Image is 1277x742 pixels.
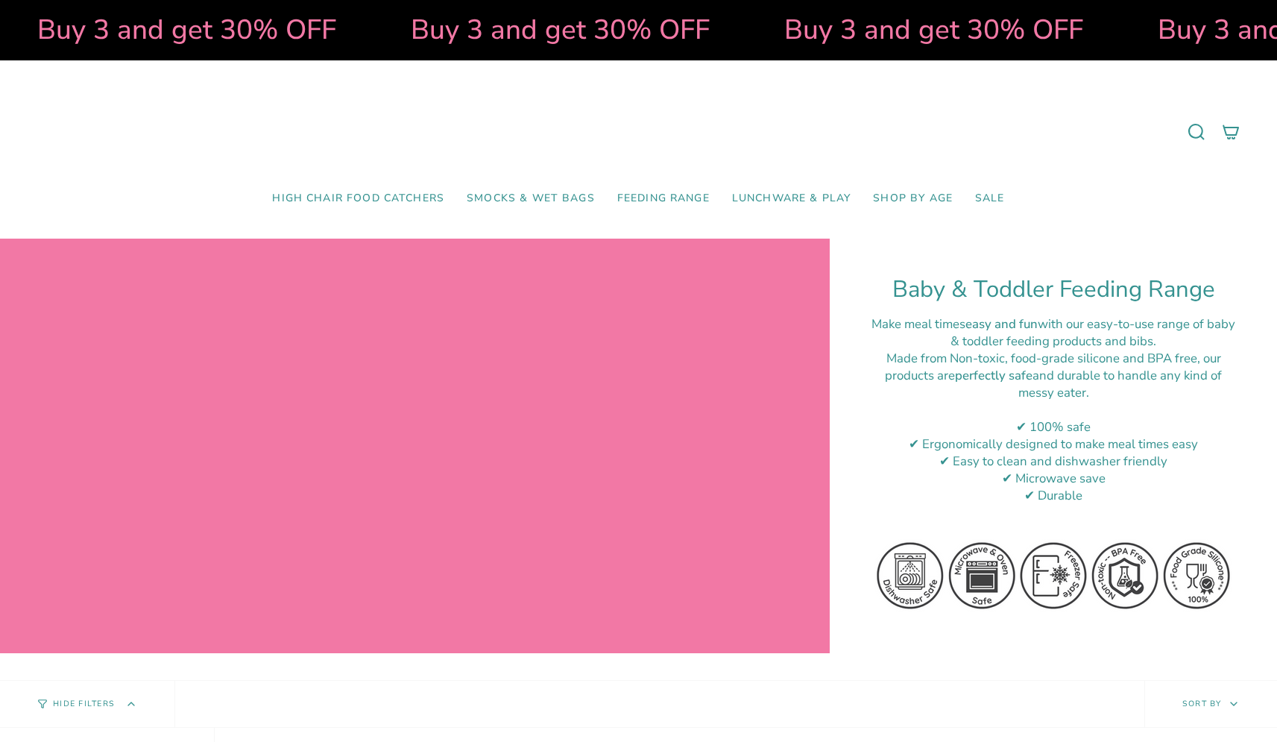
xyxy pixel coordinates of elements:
[867,350,1240,401] div: M
[407,11,706,48] strong: Buy 3 and get 30% OFF
[964,181,1016,216] a: SALE
[721,181,862,216] a: Lunchware & Play
[1002,470,1106,487] span: ✔ Microwave save
[732,192,851,205] span: Lunchware & Play
[965,315,1038,333] strong: easy and fun
[53,700,115,708] span: Hide Filters
[455,181,606,216] a: Smocks & Wet Bags
[34,11,332,48] strong: Buy 3 and get 30% OFF
[1182,698,1222,709] span: Sort by
[467,192,595,205] span: Smocks & Wet Bags
[510,83,767,181] a: Mumma’s Little Helpers
[873,192,953,205] span: Shop by Age
[867,418,1240,436] div: ✔ 100% safe
[1144,681,1277,727] button: Sort by
[781,11,1079,48] strong: Buy 3 and get 30% OFF
[272,192,444,205] span: High Chair Food Catchers
[867,487,1240,504] div: ✔ Durable
[955,367,1032,384] strong: perfectly safe
[261,181,455,216] a: High Chair Food Catchers
[617,192,710,205] span: Feeding Range
[867,276,1240,304] h1: Baby & Toddler Feeding Range
[606,181,721,216] a: Feeding Range
[862,181,964,216] a: Shop by Age
[867,453,1240,470] div: ✔ Easy to clean and dishwasher friendly
[885,350,1222,401] span: ade from Non-toxic, food-grade silicone and BPA free, our products are and durable to handle any ...
[975,192,1005,205] span: SALE
[867,315,1240,350] div: Make meal times with our easy-to-use range of baby & toddler feeding products and bibs.
[867,436,1240,453] div: ✔ Ergonomically designed to make meal times easy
